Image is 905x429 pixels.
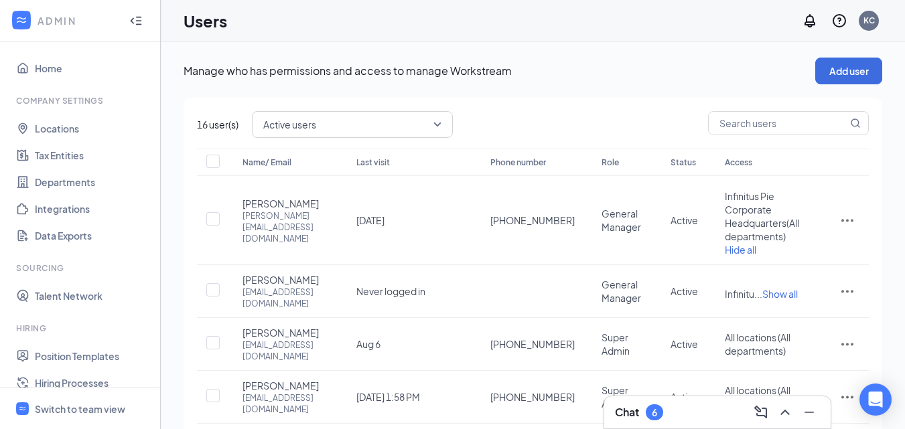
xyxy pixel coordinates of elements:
[184,64,815,78] p: Manage who has permissions and access to manage Workstream
[477,149,588,176] th: Phone number
[671,214,698,226] span: Active
[356,391,420,403] span: [DATE] 1:58 PM
[35,142,149,169] a: Tax Entities
[35,343,149,369] a: Position Templates
[35,282,149,309] a: Talent Network
[35,402,125,416] div: Switch to team view
[725,190,799,242] span: Infinitus Pie Corporate Headquarters ( All departments )
[762,288,798,300] span: Show all
[242,339,330,362] div: [EMAIL_ADDRESS][DOMAIN_NAME]
[725,384,790,410] span: All locations (All departments)
[35,169,149,195] a: Departments
[15,13,28,27] svg: WorkstreamLogo
[356,214,385,226] span: [DATE]
[16,323,147,334] div: Hiring
[839,283,855,299] svg: ActionsIcon
[490,337,575,351] span: [PHONE_NUMBER]
[801,404,817,420] svg: Minimize
[850,118,861,128] svg: MagnifyingGlass
[242,379,319,392] span: [PERSON_NAME]
[356,285,425,297] span: Never logged in
[242,197,319,210] span: [PERSON_NAME]
[602,331,630,357] span: Super Admin
[490,390,575,404] span: [PHONE_NUMBER]
[671,338,698,350] span: Active
[815,58,882,84] button: Add user
[711,149,826,176] th: Access
[839,389,855,405] svg: ActionsIcon
[35,55,149,82] a: Home
[602,155,644,171] div: Role
[859,383,892,416] div: Open Intercom Messenger
[725,288,754,300] span: Infinitu
[671,285,698,297] span: Active
[129,14,143,27] svg: Collapse
[709,112,847,135] input: Search users
[242,273,319,286] span: [PERSON_NAME]
[831,13,847,29] svg: QuestionInfo
[774,402,796,423] button: ChevronUp
[657,149,711,176] th: Status
[615,405,639,420] h3: Chat
[18,404,27,413] svg: WorkstreamLogo
[16,262,147,274] div: Sourcing
[802,13,818,29] svg: Notifications
[242,392,330,415] div: [EMAIL_ADDRESS][DOMAIN_NAME]
[242,210,330,244] div: [PERSON_NAME][EMAIL_ADDRESS][DOMAIN_NAME]
[602,207,641,233] span: General Manager
[35,222,149,249] a: Data Exports
[490,213,575,227] span: [PHONE_NUMBER]
[197,117,238,132] span: 16 user(s)
[652,407,657,418] div: 6
[35,115,149,142] a: Locations
[242,326,319,339] span: [PERSON_NAME]
[863,15,875,26] div: KC
[839,212,855,228] svg: ActionsIcon
[184,9,227,32] h1: Users
[38,14,117,27] div: ADMIN
[798,402,820,423] button: Minimize
[725,331,790,357] span: All locations (All departments)
[725,244,756,256] span: Hide all
[839,336,855,352] svg: ActionsIcon
[35,369,149,396] a: Hiring Processes
[16,95,147,106] div: Company Settings
[242,155,330,171] div: Name/ Email
[671,391,698,403] span: Active
[242,286,330,309] div: [EMAIL_ADDRESS][DOMAIN_NAME]
[602,384,630,410] span: Super Admin
[35,195,149,222] a: Integrations
[602,278,641,304] span: General Manager
[754,288,798,300] span: ...
[263,114,316,135] span: Active users
[356,338,380,350] span: Aug 6
[753,404,769,420] svg: ComposeMessage
[750,402,772,423] button: ComposeMessage
[356,155,464,171] div: Last visit
[777,404,793,420] svg: ChevronUp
